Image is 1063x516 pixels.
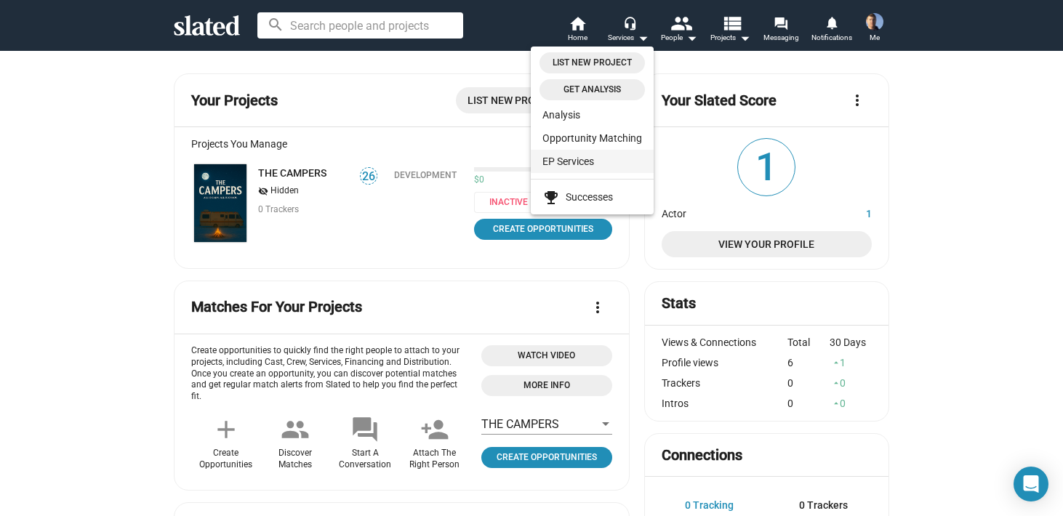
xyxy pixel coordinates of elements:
[548,55,636,70] span: List New Project
[531,185,654,209] a: Successes
[531,126,654,150] a: Opportunity Matching
[531,103,654,126] a: Analysis
[531,150,654,173] a: EP Services
[548,82,636,97] span: Get analysis
[542,189,560,206] mat-icon: emoji_events
[539,79,645,100] a: Get analysis
[539,52,645,73] a: List New Project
